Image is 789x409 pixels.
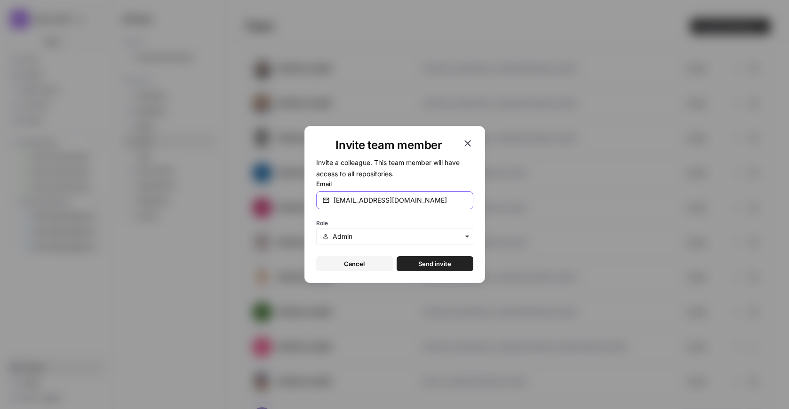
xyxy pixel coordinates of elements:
span: Invite a colleague. This team member will have access to all repositories. [316,158,460,178]
span: Role [316,220,328,227]
label: Email [316,179,473,189]
input: Admin [333,232,467,241]
button: Cancel [316,256,393,271]
input: email@company.com [334,196,467,205]
h1: Invite team member [316,138,462,153]
span: Send invite [418,259,451,268]
span: Cancel [344,259,365,268]
button: Send invite [397,256,473,271]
